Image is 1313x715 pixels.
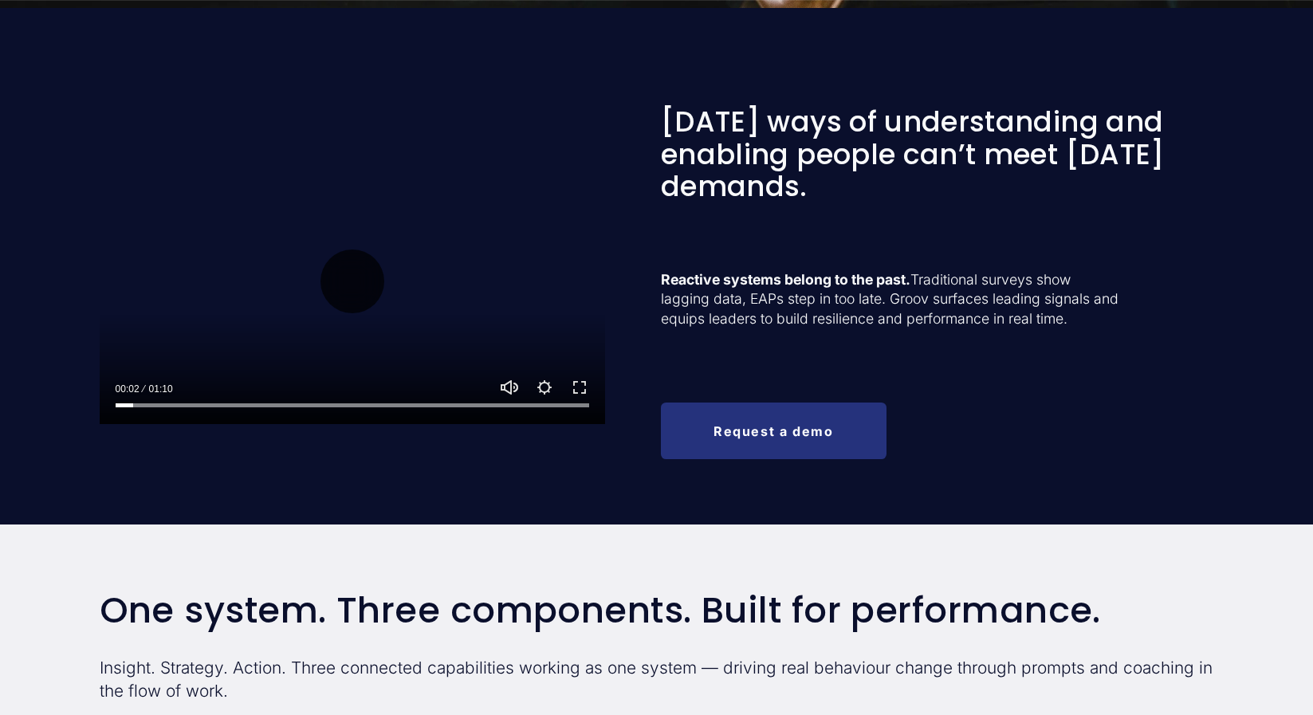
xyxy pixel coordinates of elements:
[661,271,910,288] strong: Reactive systems belong to the past.
[661,106,1213,202] h3: [DATE] ways of understanding and enabling people can’t meet [DATE] demands.
[100,591,1214,631] h2: One system. Three components. Built for performance.
[116,381,143,397] div: Current time
[116,399,590,411] input: Seek
[661,403,886,459] a: Request a demo
[661,270,1120,329] p: Traditional surveys show lagging data, EAPs step in too late. Groov surfaces leading signals and ...
[320,249,384,313] button: Pause
[100,656,1214,702] p: Insight. Strategy. Action. Three connected capabilities working as one system — driving real beha...
[143,381,177,397] div: Duration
